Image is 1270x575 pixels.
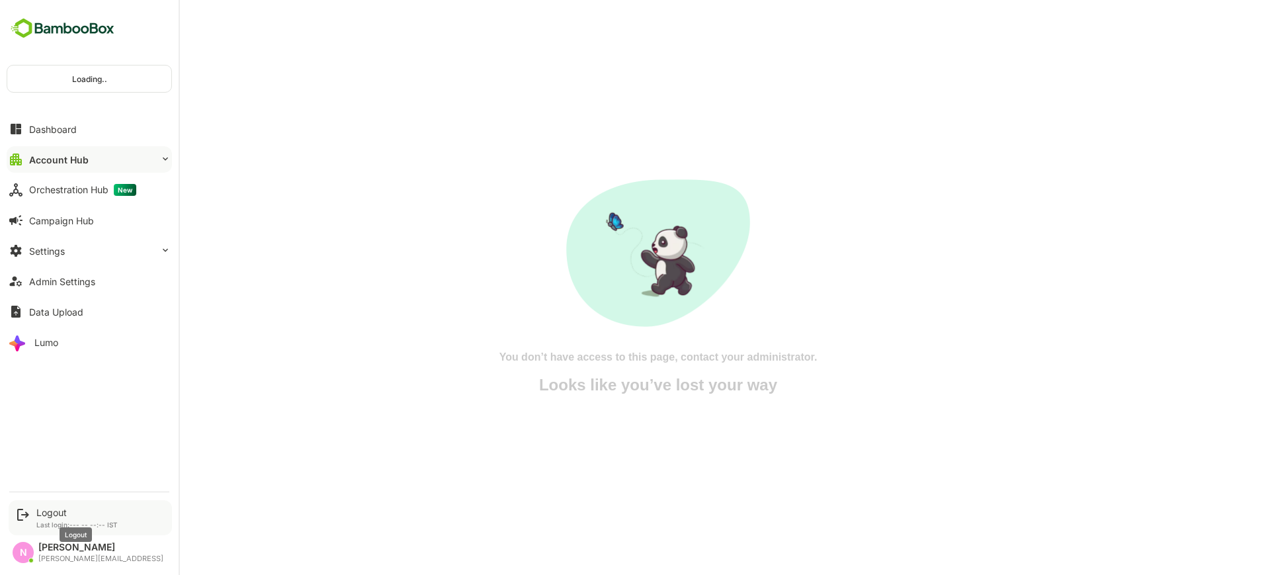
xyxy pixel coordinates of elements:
[29,184,136,196] div: Orchestration Hub
[7,329,172,355] button: Lumo
[7,177,172,203] button: Orchestration HubNew
[7,298,172,325] button: Data Upload
[38,554,163,563] div: [PERSON_NAME][EMAIL_ADDRESS]
[29,245,65,257] div: Settings
[520,179,704,327] img: No-Access
[29,276,95,287] div: Admin Settings
[480,375,744,396] h5: Looks like you’ve lost your way
[29,306,83,318] div: Data Upload
[36,507,118,518] div: Logout
[7,207,172,234] button: Campaign Hub
[453,345,771,369] h6: You don’t have access to this page, contact your administrator.
[7,16,118,41] img: BambooboxFullLogoMark.5f36c76dfaba33ec1ec1367b70bb1252.svg
[7,238,172,264] button: Settings
[7,116,172,142] button: Dashboard
[38,542,163,553] div: [PERSON_NAME]
[13,542,34,563] div: N
[7,268,172,294] button: Admin Settings
[7,146,172,173] button: Account Hub
[34,337,58,348] div: Lumo
[36,521,118,529] p: Last login: --- -- --:-- IST
[29,215,94,226] div: Campaign Hub
[29,124,77,135] div: Dashboard
[7,66,171,92] div: Loading..
[29,154,89,165] div: Account Hub
[114,184,136,196] span: New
